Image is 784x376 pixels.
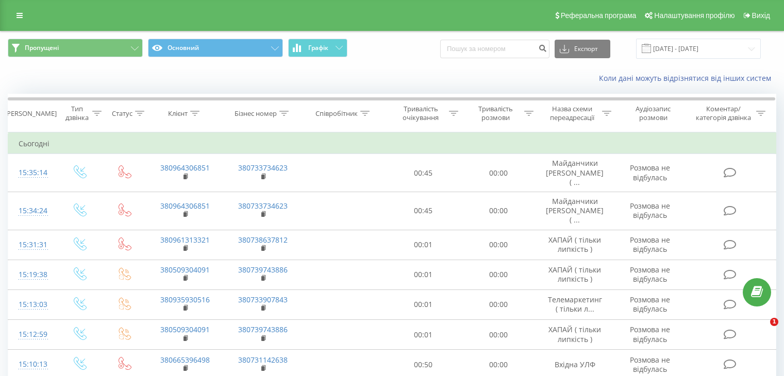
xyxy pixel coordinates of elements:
[461,192,536,230] td: 00:00
[315,109,358,118] div: Співробітник
[148,39,283,57] button: Основний
[630,265,670,284] span: Розмова не відбулась
[25,44,59,52] span: Пропущені
[160,235,210,245] a: 380961313321
[545,105,599,122] div: Назва схеми переадресації
[160,163,210,173] a: 380964306851
[470,105,522,122] div: Тривалість розмови
[19,295,46,315] div: 15:13:03
[749,318,774,343] iframe: Intercom live chat
[630,163,670,182] span: Розмова не відбулась
[770,318,778,326] span: 1
[546,158,604,186] span: Майданчики [PERSON_NAME] ( ...
[461,154,536,192] td: 00:00
[160,265,210,275] a: 380509304091
[440,40,549,58] input: Пошук за номером
[8,133,776,154] td: Сьогодні
[599,73,776,83] a: Коли дані можуть відрізнятися вiд інших систем
[536,260,613,289] td: ХАПАЙ ( тільки липкість )
[238,324,288,334] a: 380739743886
[555,40,610,58] button: Експорт
[160,324,210,334] a: 380509304091
[536,320,613,350] td: ХАПАЙ ( тільки липкість )
[235,109,277,118] div: Бізнес номер
[546,196,604,225] span: Майданчики [PERSON_NAME] ( ...
[160,355,210,365] a: 380665396498
[630,324,670,344] span: Розмова не відбулась
[654,11,735,20] span: Налаштування профілю
[693,105,754,122] div: Коментар/категорія дзвінка
[536,230,613,260] td: ХАПАЙ ( тільки липкість )
[160,295,210,304] a: 380935930516
[288,39,347,57] button: Графік
[19,265,46,285] div: 15:19:38
[630,201,670,220] span: Розмова не відбулась
[630,355,670,374] span: Розмова не відбулась
[238,265,288,275] a: 380739743886
[19,163,46,183] div: 15:35:14
[561,11,637,20] span: Реферальна програма
[386,260,461,289] td: 00:01
[308,44,328,52] span: Графік
[168,109,188,118] div: Клієнт
[238,295,288,304] a: 380733907843
[630,235,670,254] span: Розмова не відбулась
[461,289,536,319] td: 00:00
[19,235,46,255] div: 15:31:31
[386,192,461,230] td: 00:45
[238,355,288,365] a: 380731142638
[238,201,288,211] a: 380733734623
[395,105,447,122] div: Тривалість очікування
[623,105,683,122] div: Аудіозапис розмови
[238,235,288,245] a: 380738637812
[548,295,602,314] span: Телемаркетинг ( тільки л...
[19,354,46,374] div: 15:10:13
[630,295,670,314] span: Розмова не відбулась
[461,320,536,350] td: 00:00
[5,109,57,118] div: [PERSON_NAME]
[19,201,46,221] div: 15:34:24
[112,109,132,118] div: Статус
[461,230,536,260] td: 00:00
[19,324,46,345] div: 15:12:59
[160,201,210,211] a: 380964306851
[386,154,461,192] td: 00:45
[65,105,89,122] div: Тип дзвінка
[386,320,461,350] td: 00:01
[461,260,536,289] td: 00:00
[238,163,288,173] a: 380733734623
[8,39,143,57] button: Пропущені
[752,11,770,20] span: Вихід
[386,289,461,319] td: 00:01
[386,230,461,260] td: 00:01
